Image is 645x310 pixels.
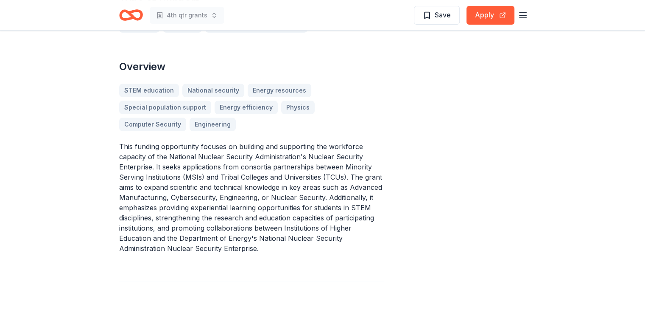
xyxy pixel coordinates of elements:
[466,6,514,25] button: Apply
[414,6,460,25] button: Save
[435,9,451,20] span: Save
[119,141,384,254] p: This funding opportunity focuses on building and supporting the workforce capacity of the Nationa...
[167,10,207,20] span: 4th qtr grants
[119,5,143,25] a: Home
[150,7,224,24] button: 4th qtr grants
[119,60,384,73] h2: Overview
